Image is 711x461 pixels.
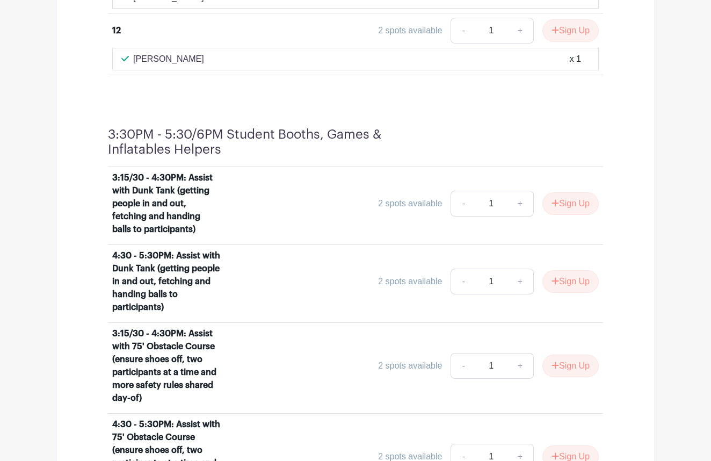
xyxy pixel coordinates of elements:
p: [PERSON_NAME] [133,53,204,66]
div: 4:30 - 5:30PM: Assist with Dunk Tank (getting people in and out, fetching and handing balls to pa... [112,249,221,314]
div: 2 spots available [378,24,442,37]
div: 3:15/30 - 4:30PM: Assist with 75' Obstacle Course (ensure shoes off, two participants at a time a... [112,327,221,405]
a: - [451,18,475,44]
h4: 3:30PM - 5:30/6PM Student Booths, Games & Inflatables Helpers [108,127,403,158]
a: - [451,191,475,217]
button: Sign Up [542,19,599,42]
a: + [507,353,534,379]
a: - [451,353,475,379]
div: 2 spots available [378,197,442,210]
button: Sign Up [542,270,599,293]
div: 2 spots available [378,275,442,288]
a: + [507,18,534,44]
div: 12 [112,24,121,37]
button: Sign Up [542,355,599,377]
a: + [507,269,534,294]
div: 2 spots available [378,359,442,372]
div: x 1 [570,53,581,66]
button: Sign Up [542,192,599,215]
a: + [507,191,534,217]
a: - [451,269,475,294]
div: 3:15/30 - 4:30PM: Assist with Dunk Tank (getting people in and out, fetching and handing balls to... [112,171,221,236]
